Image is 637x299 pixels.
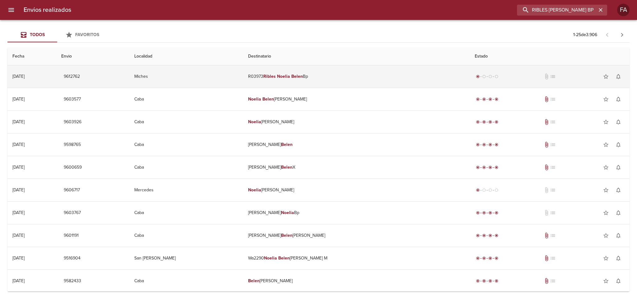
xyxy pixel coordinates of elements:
td: [PERSON_NAME] [243,270,470,292]
button: 9612762 [61,71,82,82]
span: radio_button_checked [476,75,480,78]
button: Activar notificaciones [612,184,625,196]
em: Belen [291,74,303,79]
span: radio_button_checked [495,279,498,283]
td: Caba [129,202,243,224]
em: Belen [278,255,290,261]
button: Activar notificaciones [612,93,625,105]
span: notifications_none [615,142,621,148]
div: [DATE] [12,187,25,193]
span: 9612762 [64,73,80,81]
span: No tiene pedido asociado [550,210,556,216]
button: 9582433 [61,275,84,287]
span: radio_button_checked [488,97,492,101]
span: radio_button_checked [488,143,492,147]
span: No tiene pedido asociado [550,119,556,125]
td: Wa2290 [PERSON_NAME] M [243,247,470,269]
span: radio_button_checked [482,211,486,215]
span: radio_button_checked [476,143,480,147]
span: radio_button_checked [495,120,498,124]
span: No tiene pedido asociado [550,255,556,261]
td: [PERSON_NAME] [243,111,470,133]
span: No tiene pedido asociado [550,278,556,284]
em: Ribles [263,74,276,79]
span: star_border [603,210,609,216]
th: Localidad [129,48,243,65]
span: radio_button_checked [476,256,480,260]
span: radio_button_unchecked [495,75,498,78]
span: notifications_none [615,96,621,102]
em: Noelia [248,187,261,193]
span: No tiene documentos adjuntos [543,187,550,193]
span: radio_button_unchecked [488,188,492,192]
span: star_border [603,278,609,284]
span: 9601191 [64,232,79,240]
span: radio_button_checked [482,279,486,283]
span: Tiene documentos adjuntos [543,119,550,125]
span: radio_button_checked [476,97,480,101]
span: Tiene documentos adjuntos [543,232,550,239]
em: Belen [262,96,274,102]
span: radio_button_checked [482,97,486,101]
button: Activar notificaciones [612,252,625,264]
span: radio_button_checked [495,143,498,147]
em: Noelia [248,119,261,124]
button: Agregar a favoritos [600,93,612,105]
div: [DATE] [12,142,25,147]
td: Miches [129,65,243,88]
span: radio_button_checked [482,120,486,124]
span: 9606717 [64,186,80,194]
span: star_border [603,187,609,193]
button: Activar notificaciones [612,207,625,219]
span: star_border [603,142,609,148]
button: Agregar a favoritos [600,116,612,128]
span: radio_button_checked [488,211,492,215]
span: radio_button_checked [476,234,480,237]
span: radio_button_checked [476,211,480,215]
div: Entregado [475,210,500,216]
span: radio_button_checked [482,143,486,147]
td: [PERSON_NAME] [243,88,470,110]
span: radio_button_unchecked [495,188,498,192]
div: [DATE] [12,255,25,261]
span: radio_button_checked [476,166,480,169]
span: radio_button_unchecked [482,75,486,78]
button: Activar notificaciones [612,161,625,174]
em: Belen [281,165,293,170]
span: notifications_none [615,187,621,193]
div: [DATE] [12,233,25,238]
td: [PERSON_NAME] X [243,156,470,179]
button: Agregar a favoritos [600,252,612,264]
span: 9603926 [64,118,81,126]
span: radio_button_unchecked [488,75,492,78]
span: notifications_none [615,119,621,125]
em: Noelia [277,74,290,79]
th: Fecha [7,48,56,65]
span: star_border [603,255,609,261]
td: Mercedes [129,179,243,201]
h6: Envios realizados [24,5,71,15]
td: Caba [129,156,243,179]
div: Entregado [475,119,500,125]
span: Tiene documentos adjuntos [543,164,550,171]
button: 9598765 [61,139,83,151]
span: notifications_none [615,164,621,171]
span: Tiene documentos adjuntos [543,255,550,261]
span: radio_button_checked [495,234,498,237]
span: notifications_none [615,255,621,261]
span: Tiene documentos adjuntos [543,96,550,102]
p: 1 - 25 de 3.906 [573,32,597,38]
td: Caba [129,133,243,156]
th: Estado [470,48,630,65]
div: Entregado [475,278,500,284]
div: Entregado [475,232,500,239]
span: 9603577 [64,96,81,103]
button: Activar notificaciones [612,275,625,287]
span: radio_button_checked [488,120,492,124]
div: Entregado [475,142,500,148]
td: Caba [129,111,243,133]
em: Noelia [281,210,294,215]
button: Agregar a favoritos [600,138,612,151]
button: Activar notificaciones [612,138,625,151]
td: Caba [129,270,243,292]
